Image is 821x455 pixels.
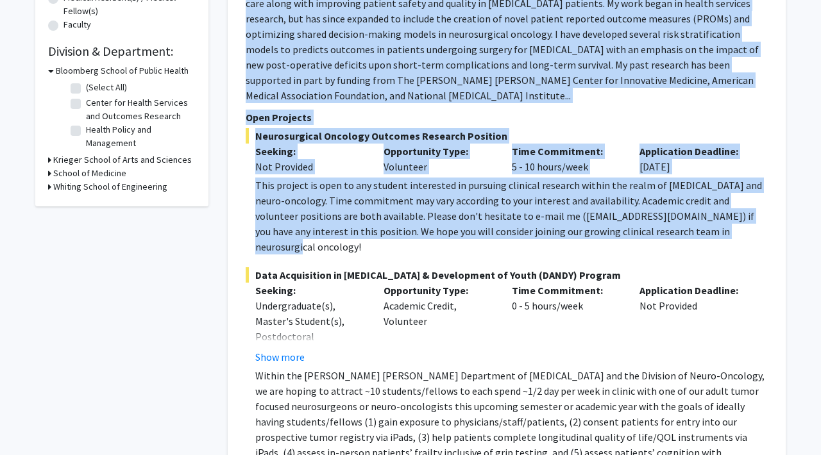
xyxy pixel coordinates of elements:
[384,144,493,159] p: Opportunity Type:
[53,180,167,194] h3: Whiting School of Engineering
[63,18,91,31] label: Faculty
[502,144,631,174] div: 5 - 10 hours/week
[255,349,305,365] button: Show more
[255,178,768,254] div: This project is open to any student interested in pursuing clinical research within the realm of ...
[86,123,192,150] label: Health Policy and Management
[639,283,749,298] p: Application Deadline:
[374,144,502,174] div: Volunteer
[86,96,192,123] label: Center for Health Services and Outcomes Research
[53,167,126,180] h3: School of Medicine
[255,283,364,298] p: Seeking:
[255,159,364,174] div: Not Provided
[374,283,502,365] div: Academic Credit, Volunteer
[56,64,189,78] h3: Bloomberg School of Public Health
[384,283,493,298] p: Opportunity Type:
[630,283,758,365] div: Not Provided
[246,110,768,125] p: Open Projects
[246,128,768,144] span: Neurosurgical Oncology Outcomes Research Position
[53,153,192,167] h3: Krieger School of Arts and Sciences
[630,144,758,174] div: [DATE]
[86,81,127,94] label: (Select All)
[502,283,631,365] div: 0 - 5 hours/week
[639,144,749,159] p: Application Deadline:
[512,283,621,298] p: Time Commitment:
[512,144,621,159] p: Time Commitment:
[255,144,364,159] p: Seeking:
[246,267,768,283] span: Data Acquisition in [MEDICAL_DATA] & Development of Youth (DANDY) Program
[10,397,55,445] iframe: Chat
[255,298,364,406] div: Undergraduate(s), Master's Student(s), Postdoctoral Researcher(s) / Research Staff, Medical Resid...
[48,44,196,59] h2: Division & Department:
